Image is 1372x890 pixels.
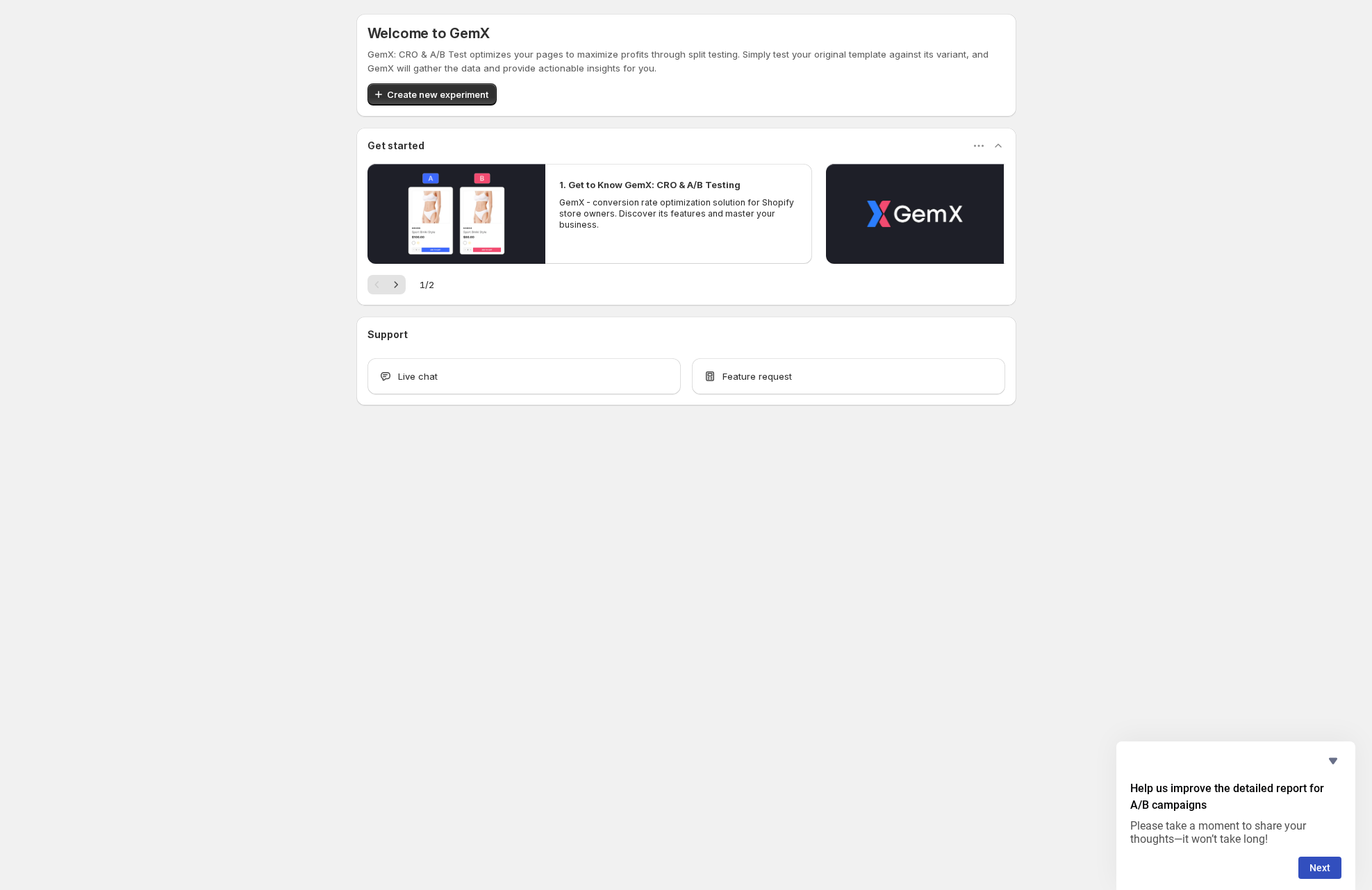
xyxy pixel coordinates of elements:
h2: Help us improve the detailed report for A/B campaigns [1130,780,1341,814]
span: Feature request [722,369,792,383]
div: Help us improve the detailed report for A/B campaigns [1130,753,1341,879]
h3: Support [367,328,408,342]
h5: Welcome to GemX [367,25,490,42]
button: Play video [826,164,1004,264]
button: Hide survey [1325,753,1341,769]
button: Play video [367,164,545,264]
span: Create new experiment [387,87,488,101]
p: GemX: CRO & A/B Test optimizes your pages to maximize profits through split testing. Simply test ... [367,47,1005,75]
button: Next [386,275,406,294]
button: Next question [1298,857,1341,879]
h3: Get started [367,139,424,153]
p: GemX - conversion rate optimization solution for Shopify store owners. Discover its features and ... [559,197,798,230]
button: Create new experiment [367,83,497,106]
nav: Pagination [367,275,406,294]
span: Live chat [398,369,438,383]
h2: 1. Get to Know GemX: CRO & A/B Testing [559,178,741,192]
span: 1 / 2 [420,278,434,292]
p: Please take a moment to share your thoughts—it won’t take long! [1130,819,1341,846]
